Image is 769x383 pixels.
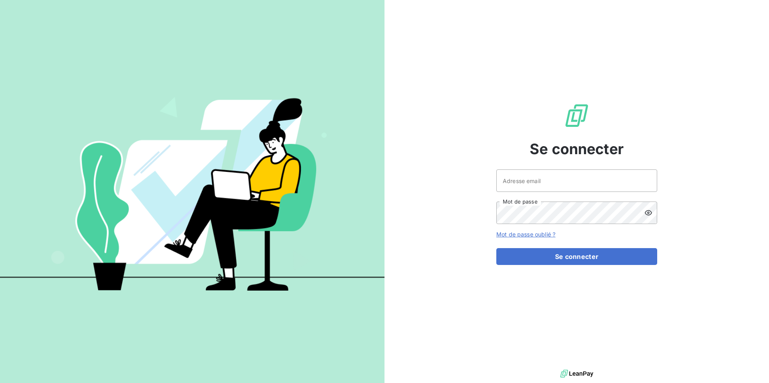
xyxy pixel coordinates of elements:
[530,138,624,160] span: Se connecter
[560,368,593,380] img: logo
[496,231,555,238] a: Mot de passe oublié ?
[564,103,590,128] img: Logo LeanPay
[496,169,657,192] input: placeholder
[496,248,657,265] button: Se connecter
